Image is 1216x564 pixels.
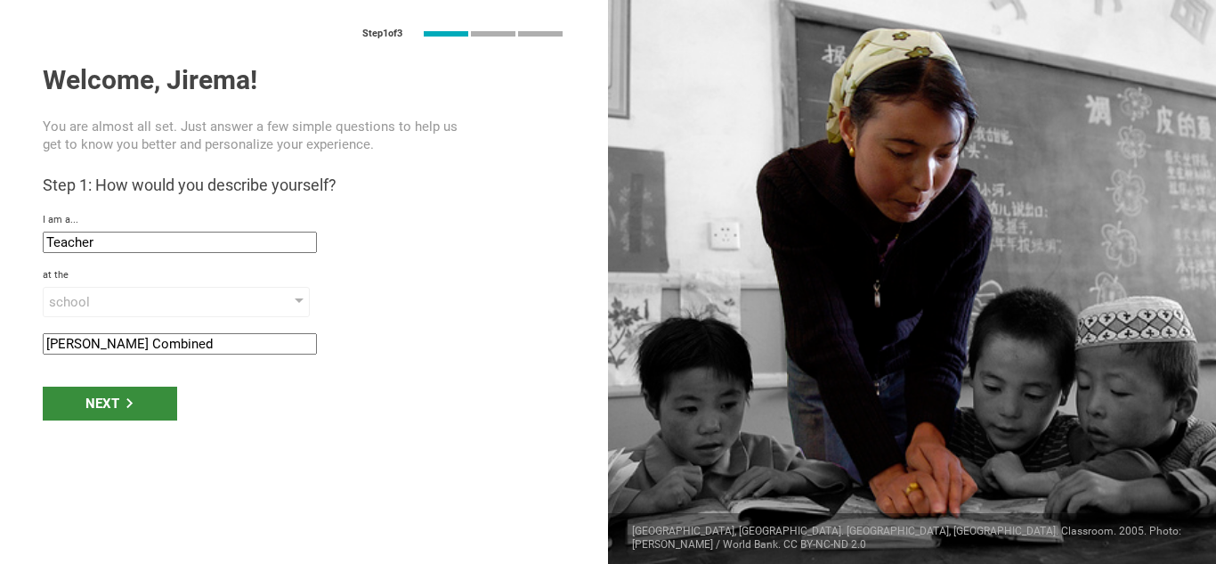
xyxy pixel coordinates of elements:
div: school [49,293,253,311]
div: at the [43,269,565,282]
div: [GEOGRAPHIC_DATA], [GEOGRAPHIC_DATA]. [GEOGRAPHIC_DATA], [GEOGRAPHIC_DATA]. Classroom. 2005. Phot... [608,513,1216,564]
h3: Step 1: How would you describe yourself? [43,175,565,196]
div: I am a... [43,214,565,226]
input: role that defines you [43,232,317,253]
div: Step 1 of 3 [362,28,402,40]
div: Next [43,387,177,421]
p: You are almost all set. Just answer a few simple questions to help us get to know you better and ... [43,118,461,153]
h1: Welcome, Jirema! [43,64,565,96]
input: name of institution [43,333,317,355]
